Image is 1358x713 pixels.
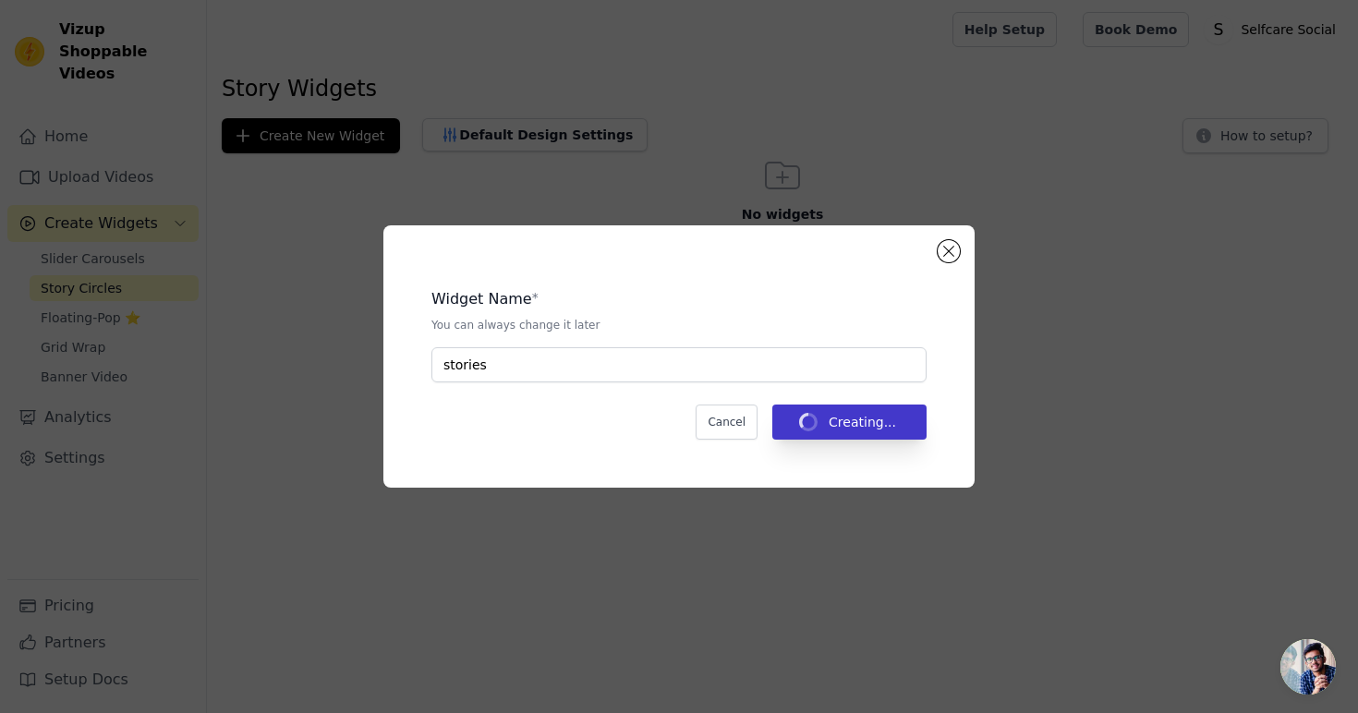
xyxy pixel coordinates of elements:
[696,405,758,440] button: Cancel
[938,240,960,262] button: Close modal
[431,318,927,332] p: You can always change it later
[772,405,927,440] button: Creating...
[431,288,532,310] legend: Widget Name
[1280,639,1336,695] a: Open chat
